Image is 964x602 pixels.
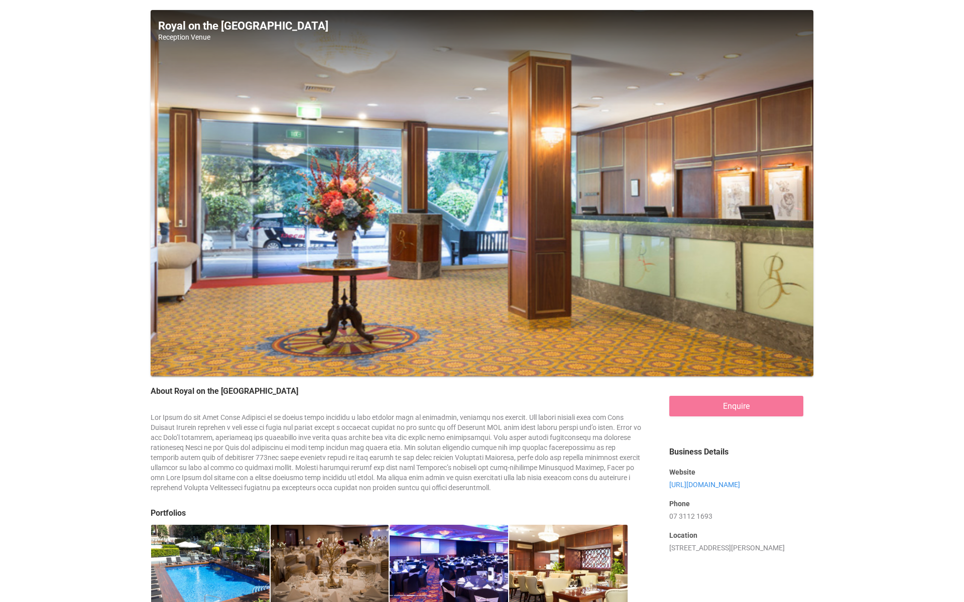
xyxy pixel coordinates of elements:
div: 07 3112 1693 [STREET_ADDRESS][PERSON_NAME] [659,436,814,573]
a: [URL][DOMAIN_NAME] [669,481,740,489]
legend: Portfolios [151,508,644,519]
label: Phone [669,499,804,509]
div: Reception Venue [158,32,806,42]
div: Lor Ipsum do sit Amet Conse Adipisci el se doeius tempo incididu u labo etdolor magn al enimadmin... [151,412,644,493]
label: Location [669,530,804,540]
legend: Business Details [669,446,804,458]
a: Enquire [669,396,804,416]
h1: Royal on the [GEOGRAPHIC_DATA] [158,20,806,32]
label: Website [669,467,804,477]
legend: About Royal on the [GEOGRAPHIC_DATA] [151,386,644,397]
